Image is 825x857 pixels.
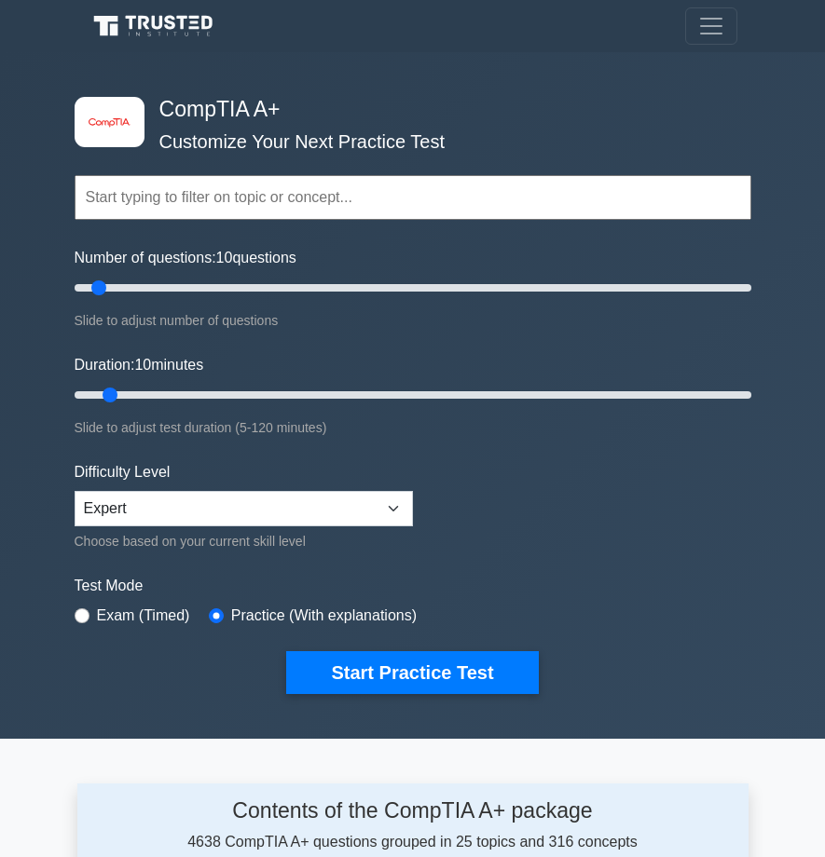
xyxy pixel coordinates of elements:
[75,575,751,597] label: Test Mode
[75,247,296,269] label: Number of questions: questions
[216,250,233,265] span: 10
[75,175,751,220] input: Start typing to filter on topic or concept...
[134,357,151,373] span: 10
[231,605,417,627] label: Practice (With explanations)
[100,798,726,854] div: 4638 CompTIA A+ questions grouped in 25 topics and 316 concepts
[75,309,751,332] div: Slide to adjust number of questions
[286,651,538,694] button: Start Practice Test
[97,605,190,627] label: Exam (Timed)
[75,354,204,376] label: Duration: minutes
[75,416,751,439] div: Slide to adjust test duration (5-120 minutes)
[685,7,737,45] button: Toggle navigation
[100,798,726,824] h4: Contents of the CompTIA A+ package
[152,97,660,123] h4: CompTIA A+
[75,461,171,483] label: Difficulty Level
[75,530,413,552] div: Choose based on your current skill level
